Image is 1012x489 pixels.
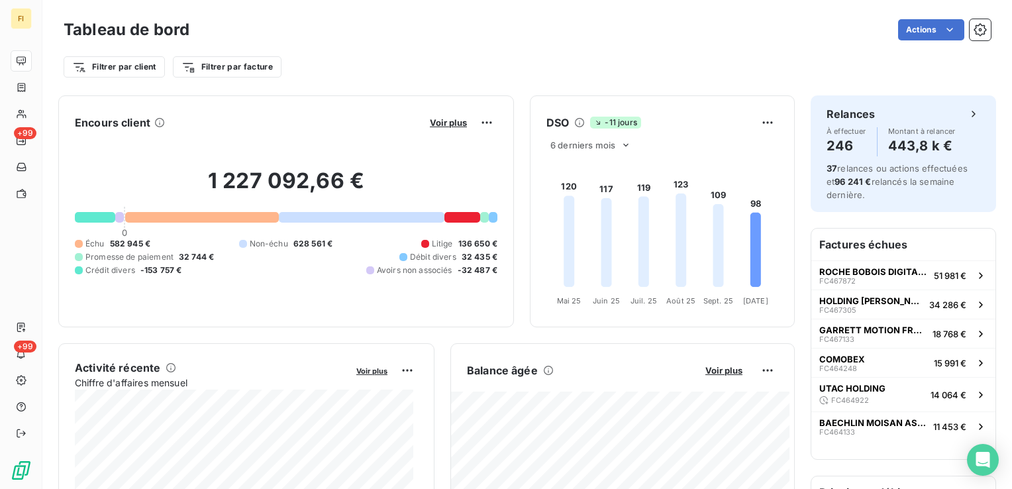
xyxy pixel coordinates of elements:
[430,117,467,128] span: Voir plus
[934,270,966,281] span: 51 981 €
[811,411,995,441] button: BAECHLIN MOISAN ASSOCIESFC46413311 453 €
[356,366,387,376] span: Voir plus
[819,417,928,428] span: BAECHLIN MOISAN ASSOCIES
[934,358,966,368] span: 15 991 €
[743,296,768,305] tspan: [DATE]
[929,299,966,310] span: 34 286 €
[819,325,927,335] span: GARRETT MOTION FRANCE S.A.S.
[827,106,875,122] h6: Relances
[827,127,866,135] span: À effectuer
[967,444,999,476] div: Open Intercom Messenger
[819,354,865,364] span: COMOBEX
[666,296,695,305] tspan: Août 25
[819,364,857,372] span: FC464248
[835,176,871,187] span: 96 241 €
[173,56,281,78] button: Filtrer par facture
[888,127,956,135] span: Montant à relancer
[75,115,150,131] h6: Encours client
[931,390,966,400] span: 14 064 €
[811,260,995,290] button: ROCHE BOBOIS DIGITAL SERVICESFC46787251 981 €
[819,383,885,394] span: UTAC HOLDING
[703,296,733,305] tspan: Sept. 25
[458,264,497,276] span: -32 487 €
[827,163,837,174] span: 37
[701,364,746,376] button: Voir plus
[75,168,497,207] h2: 1 227 092,66 €
[705,365,742,376] span: Voir plus
[590,117,640,129] span: -11 jours
[14,127,36,139] span: +99
[557,296,582,305] tspan: Mai 25
[467,362,538,378] h6: Balance âgée
[432,238,453,250] span: Litige
[819,306,856,314] span: FC467305
[819,428,855,436] span: FC464133
[11,8,32,29] div: FI
[811,319,995,348] button: GARRETT MOTION FRANCE S.A.S.FC46713318 768 €
[631,296,657,305] tspan: Juil. 25
[64,18,189,42] h3: Tableau de bord
[811,290,995,319] button: HOLDING [PERSON_NAME]FC46730534 286 €
[593,296,620,305] tspan: Juin 25
[819,266,929,277] span: ROCHE BOBOIS DIGITAL SERVICES
[819,277,856,285] span: FC467872
[458,238,497,250] span: 136 650 €
[462,251,497,263] span: 32 435 €
[827,163,968,200] span: relances ou actions effectuées et relancés la semaine dernière.
[11,460,32,481] img: Logo LeanPay
[14,341,36,353] span: +99
[85,238,105,250] span: Échu
[550,140,615,150] span: 6 derniers mois
[811,348,995,377] button: COMOBEXFC46424815 991 €
[933,329,966,339] span: 18 768 €
[377,264,452,276] span: Avoirs non associés
[64,56,165,78] button: Filtrer par client
[179,251,214,263] span: 32 744 €
[85,251,174,263] span: Promesse de paiement
[819,296,924,306] span: HOLDING [PERSON_NAME]
[250,238,288,250] span: Non-échu
[827,135,866,156] h4: 246
[831,396,869,404] span: FC464922
[426,117,471,129] button: Voir plus
[819,335,854,343] span: FC467133
[110,238,150,250] span: 582 945 €
[122,227,127,238] span: 0
[811,229,995,260] h6: Factures échues
[410,251,456,263] span: Débit divers
[888,135,956,156] h4: 443,8 k €
[75,376,347,390] span: Chiffre d'affaires mensuel
[352,364,391,376] button: Voir plus
[75,360,160,376] h6: Activité récente
[898,19,964,40] button: Actions
[140,264,182,276] span: -153 757 €
[933,421,966,432] span: 11 453 €
[85,264,135,276] span: Crédit divers
[811,377,995,411] button: UTAC HOLDINGFC46492214 064 €
[546,115,569,131] h6: DSO
[293,238,332,250] span: 628 561 €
